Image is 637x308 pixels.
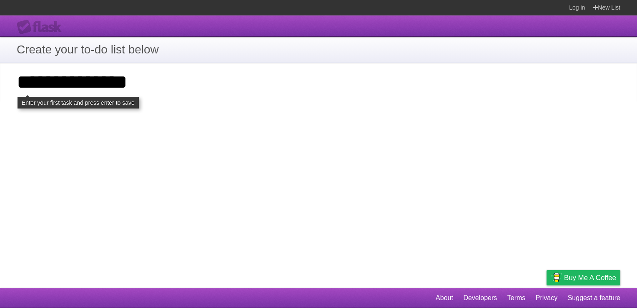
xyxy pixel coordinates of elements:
[551,270,562,285] img: Buy me a coffee
[507,290,526,306] a: Terms
[547,270,620,285] a: Buy me a coffee
[17,20,67,35] div: Flask
[436,290,453,306] a: About
[564,270,616,285] span: Buy me a coffee
[17,41,620,58] h1: Create your to-do list below
[463,290,497,306] a: Developers
[536,290,557,306] a: Privacy
[568,290,620,306] a: Suggest a feature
